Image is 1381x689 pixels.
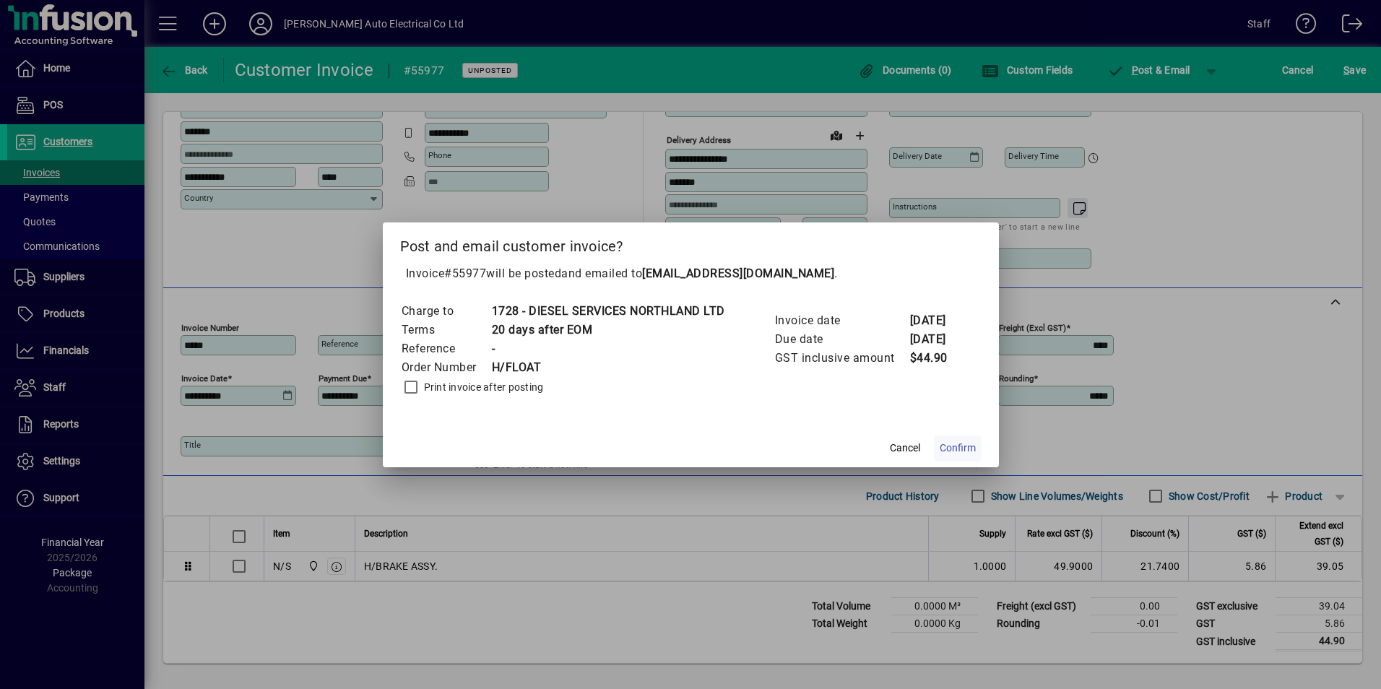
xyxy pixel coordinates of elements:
td: H/FLOAT [491,358,725,377]
td: - [491,339,725,358]
td: [DATE] [909,311,967,330]
td: Order Number [401,358,491,377]
button: Cancel [882,435,928,461]
td: Invoice date [774,311,909,330]
td: GST inclusive amount [774,349,909,368]
td: Terms [401,321,491,339]
td: [DATE] [909,330,967,349]
p: Invoice will be posted . [400,265,982,282]
td: Due date [774,330,909,349]
h2: Post and email customer invoice? [383,222,999,264]
span: #55977 [444,266,486,280]
td: Reference [401,339,491,358]
td: $44.90 [909,349,967,368]
span: Confirm [940,441,976,456]
td: 1728 - DIESEL SERVICES NORTHLAND LTD [491,302,725,321]
td: Charge to [401,302,491,321]
span: Cancel [890,441,920,456]
span: and emailed to [561,266,834,280]
label: Print invoice after posting [421,380,544,394]
td: 20 days after EOM [491,321,725,339]
button: Confirm [934,435,982,461]
b: [EMAIL_ADDRESS][DOMAIN_NAME] [642,266,834,280]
